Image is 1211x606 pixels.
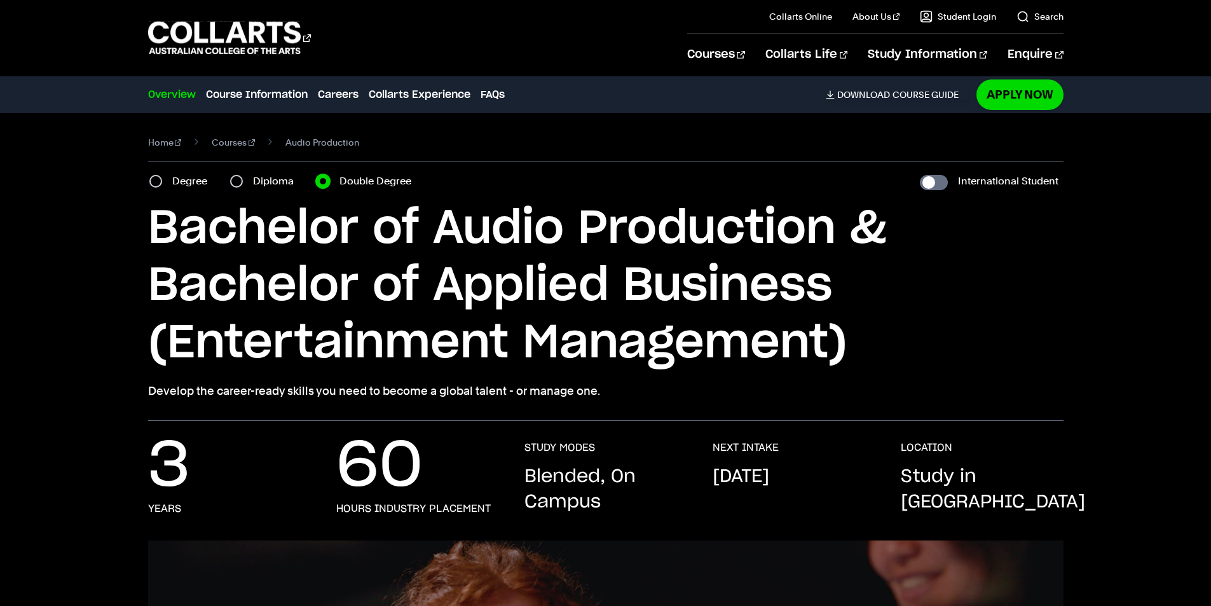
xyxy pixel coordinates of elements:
[253,172,301,190] label: Diploma
[148,134,182,151] a: Home
[206,87,308,102] a: Course Information
[336,502,491,515] h3: hours industry placement
[148,87,196,102] a: Overview
[1016,10,1064,23] a: Search
[336,441,423,492] p: 60
[148,382,1064,400] p: Develop the career-ready skills you need to become a global talent - or manage one.
[958,172,1058,190] label: International Student
[713,464,769,490] p: [DATE]
[1008,34,1063,76] a: Enquire
[524,464,687,515] p: Blended, On Campus
[852,10,900,23] a: About Us
[687,34,745,76] a: Courses
[481,87,505,102] a: FAQs
[837,89,890,100] span: Download
[901,441,952,454] h3: LOCATION
[976,79,1064,109] a: Apply Now
[212,134,255,151] a: Courses
[318,87,359,102] a: Careers
[901,464,1085,515] p: Study in [GEOGRAPHIC_DATA]
[172,172,215,190] label: Degree
[769,10,832,23] a: Collarts Online
[285,134,359,151] span: Audio Production
[339,172,419,190] label: Double Degree
[148,441,190,492] p: 3
[148,20,311,56] div: Go to homepage
[713,441,779,454] h3: NEXT INTAKE
[148,200,1064,372] h1: Bachelor of Audio Production & Bachelor of Applied Business (Entertainment Management)
[920,10,996,23] a: Student Login
[369,87,470,102] a: Collarts Experience
[524,441,595,454] h3: STUDY MODES
[826,89,969,100] a: DownloadCourse Guide
[148,502,181,515] h3: years
[765,34,847,76] a: Collarts Life
[868,34,987,76] a: Study Information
